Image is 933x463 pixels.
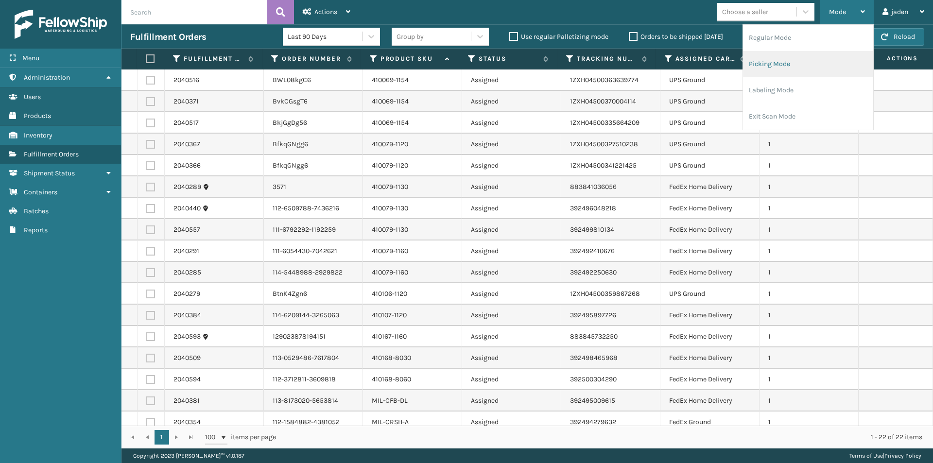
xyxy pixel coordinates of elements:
[570,311,616,319] a: 392495897726
[173,375,201,384] a: 2040594
[855,51,924,67] span: Actions
[290,432,922,442] div: 1 - 22 of 22 items
[570,396,615,405] a: 392495009615
[24,131,52,139] span: Inventory
[570,119,639,127] a: 1ZXH04500335664209
[173,161,201,171] a: 2040366
[570,76,639,84] a: 1ZXH04500363639774
[760,347,859,369] td: 1
[264,412,363,433] td: 112-1584882-4381052
[264,390,363,412] td: 113-8173020-5653814
[570,247,615,255] a: 392492410676
[15,10,107,39] img: logo
[264,155,363,176] td: BfkqGNgg6
[462,155,561,176] td: Assigned
[173,268,201,277] a: 2040285
[24,207,49,215] span: Batches
[577,54,637,63] label: Tracking Number
[372,247,408,255] a: 410079-1160
[372,418,409,426] a: MIL-CRSH-A
[173,75,199,85] a: 2040516
[570,97,636,105] a: 1ZXH04500370004114
[264,176,363,198] td: 3571
[660,412,760,433] td: FedEx Ground
[479,54,538,63] label: Status
[314,8,337,16] span: Actions
[264,240,363,262] td: 111-6054430-7042621
[173,289,200,299] a: 2040279
[660,305,760,326] td: FedEx Home Delivery
[660,240,760,262] td: FedEx Home Delivery
[264,262,363,283] td: 114-5448988-2929822
[760,369,859,390] td: 1
[397,32,424,42] div: Group by
[660,219,760,240] td: FedEx Home Delivery
[884,452,921,459] a: Privacy Policy
[760,262,859,283] td: 1
[829,8,846,16] span: Mode
[849,452,883,459] a: Terms of Use
[462,369,561,390] td: Assigned
[760,326,859,347] td: 1
[760,412,859,433] td: 1
[743,103,873,130] li: Exit Scan Mode
[462,390,561,412] td: Assigned
[155,430,169,445] a: 1
[570,268,617,276] a: 392492250630
[760,219,859,240] td: 1
[173,396,200,406] a: 2040381
[264,347,363,369] td: 113-0529486-7617804
[570,183,617,191] a: 883841036056
[173,139,200,149] a: 2040367
[372,161,408,170] a: 410079-1120
[264,305,363,326] td: 114-6209144-3265063
[462,283,561,305] td: Assigned
[173,204,201,213] a: 2040440
[264,112,363,134] td: BkjGgDg56
[205,432,220,442] span: 100
[264,69,363,91] td: BWL08kgC6
[173,182,201,192] a: 2040289
[760,155,859,176] td: 1
[462,262,561,283] td: Assigned
[372,332,407,341] a: 410167-1160
[372,76,409,84] a: 410069-1154
[205,430,276,445] span: items per page
[462,69,561,91] td: Assigned
[570,332,618,341] a: 883845732250
[462,134,561,155] td: Assigned
[760,305,859,326] td: 1
[660,69,760,91] td: UPS Ground
[24,188,57,196] span: Containers
[173,118,199,128] a: 2040517
[760,240,859,262] td: 1
[380,54,440,63] label: Product SKU
[462,112,561,134] td: Assigned
[184,54,243,63] label: Fulfillment Order Id
[372,204,408,212] a: 410079-1130
[629,33,723,41] label: Orders to be shipped [DATE]
[760,198,859,219] td: 1
[282,54,342,63] label: Order Number
[173,310,201,320] a: 2040384
[372,268,408,276] a: 410079-1160
[173,353,201,363] a: 2040509
[570,354,618,362] a: 392498465968
[372,225,408,234] a: 410079-1130
[462,91,561,112] td: Assigned
[462,412,561,433] td: Assigned
[372,183,408,191] a: 410079-1130
[570,140,638,148] a: 1ZXH04500327510238
[743,51,873,77] li: Picking Mode
[133,448,244,463] p: Copyright 2023 [PERSON_NAME]™ v 1.0.187
[264,134,363,155] td: BfkqGNgg6
[675,54,735,63] label: Assigned Carrier Service
[24,226,48,234] span: Reports
[372,140,408,148] a: 410079-1120
[173,332,201,342] a: 2040593
[24,150,79,158] span: Fulfillment Orders
[372,119,409,127] a: 410069-1154
[660,155,760,176] td: UPS Ground
[173,417,201,427] a: 2040354
[372,354,411,362] a: 410168-8030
